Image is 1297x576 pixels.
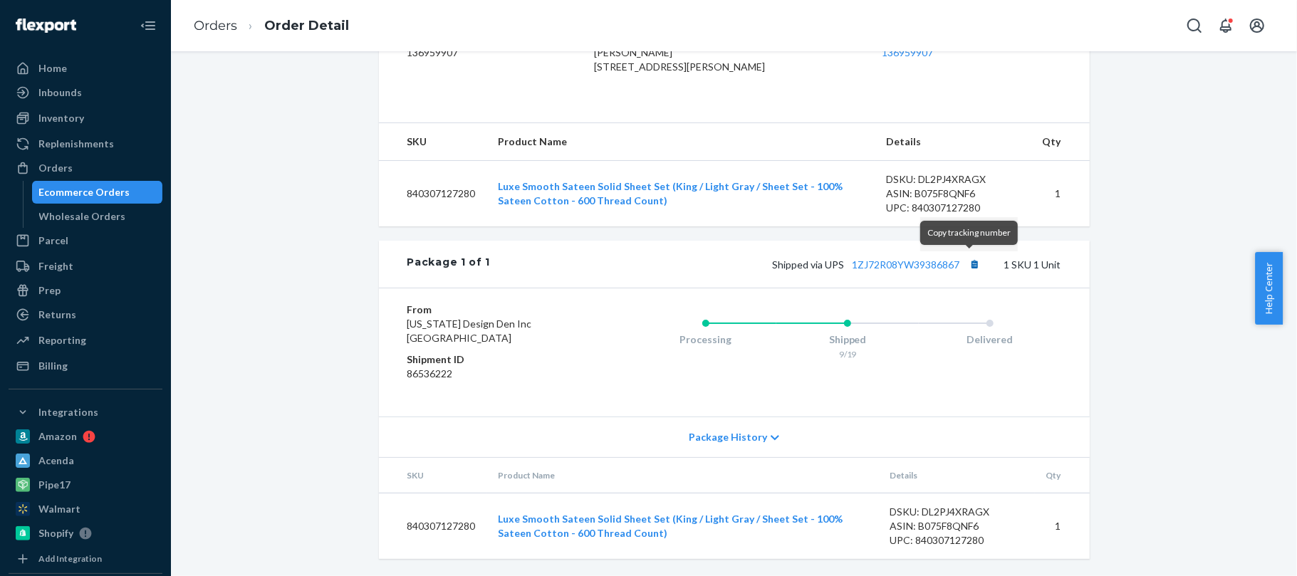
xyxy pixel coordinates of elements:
[1031,123,1090,161] th: Qty
[487,123,875,161] th: Product Name
[9,303,162,326] a: Returns
[38,61,67,75] div: Home
[38,359,68,373] div: Billing
[379,123,487,161] th: SKU
[38,308,76,322] div: Returns
[9,157,162,179] a: Orders
[882,46,933,58] a: 136959907
[9,81,162,104] a: Inbounds
[407,318,532,344] span: [US_STATE] Design Den Inc [GEOGRAPHIC_DATA]
[39,209,126,224] div: Wholesale Orders
[9,401,162,424] button: Integrations
[9,329,162,352] a: Reporting
[776,332,919,347] div: Shipped
[689,430,767,444] span: Package History
[773,258,984,271] span: Shipped via UPS
[9,255,162,278] a: Freight
[38,111,84,125] div: Inventory
[38,137,114,151] div: Replenishments
[134,11,162,40] button: Close Navigation
[890,533,1023,548] div: UPC: 840307127280
[487,458,878,493] th: Product Name
[9,522,162,545] a: Shopify
[38,405,98,419] div: Integrations
[9,425,162,448] a: Amazon
[379,161,487,227] td: 840307127280
[9,473,162,496] a: Pipe17
[194,18,237,33] a: Orders
[264,18,349,33] a: Order Detail
[38,454,74,468] div: Acenda
[38,259,73,273] div: Freight
[38,502,80,516] div: Walmart
[1243,11,1271,40] button: Open account menu
[9,355,162,377] a: Billing
[9,550,162,567] a: Add Integration
[890,519,1023,533] div: ASIN: B075F8QNF6
[182,5,360,47] ol: breadcrumbs
[9,107,162,130] a: Inventory
[379,458,487,493] th: SKU
[966,255,984,273] button: Copy tracking number
[16,19,76,33] img: Flexport logo
[38,283,61,298] div: Prep
[9,279,162,302] a: Prep
[853,258,960,271] a: 1ZJ72R08YW39386867
[890,505,1023,519] div: DSKU: DL2PJ4XRAGX
[38,85,82,100] div: Inbounds
[1031,161,1090,227] td: 1
[1035,493,1090,560] td: 1
[9,449,162,472] a: Acenda
[9,57,162,80] a: Home
[38,526,73,540] div: Shopify
[9,229,162,252] a: Parcel
[9,132,162,155] a: Replenishments
[1255,252,1283,325] button: Help Center
[886,187,1020,201] div: ASIN: B075F8QNF6
[886,172,1020,187] div: DSKU: DL2PJ4XRAGX
[927,227,1011,238] span: Copy tracking number
[32,205,163,228] a: Wholesale Orders
[32,181,163,204] a: Ecommerce Orders
[9,498,162,520] a: Walmart
[1180,11,1209,40] button: Open Search Box
[407,352,578,367] dt: Shipment ID
[635,332,777,347] div: Processing
[1212,11,1240,40] button: Open notifications
[38,333,86,347] div: Reporting
[499,513,843,539] a: Luxe Smooth Sateen Solid Sheet Set (King / Light Gray / Sheet Set - 100% Sateen Cotton - 600 Thre...
[490,255,1061,273] div: 1 SKU 1 Unit
[878,458,1035,493] th: Details
[407,367,578,381] dd: 86536222
[38,553,102,565] div: Add Integration
[886,201,1020,215] div: UPC: 840307127280
[407,46,572,60] dd: 136959907
[407,303,578,317] dt: From
[1035,458,1090,493] th: Qty
[38,429,77,444] div: Amazon
[875,123,1031,161] th: Details
[38,478,71,492] div: Pipe17
[407,255,491,273] div: Package 1 of 1
[499,180,843,206] a: Luxe Smooth Sateen Solid Sheet Set (King / Light Gray / Sheet Set - 100% Sateen Cotton - 600 Thre...
[39,185,130,199] div: Ecommerce Orders
[379,493,487,560] td: 840307127280
[919,332,1061,347] div: Delivered
[38,161,73,175] div: Orders
[38,234,68,248] div: Parcel
[776,348,919,360] div: 9/19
